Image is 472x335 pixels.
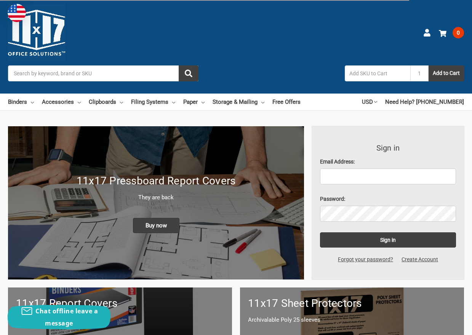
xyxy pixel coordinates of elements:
a: Create Account [397,256,442,264]
button: Chat offline leave a message [8,305,110,329]
a: Binders [8,94,34,110]
img: 11x17.com [8,4,65,61]
span: Buy now [133,218,179,233]
span: 0 [453,27,464,38]
a: Need Help? [PHONE_NUMBER] [385,94,464,110]
a: Paper [183,94,205,110]
p: Black - pack of 6 [16,316,224,324]
label: Email Address: [320,158,456,166]
input: Add SKU to Cart [345,65,410,81]
label: Password: [320,195,456,203]
a: Storage & Mailing [213,94,264,110]
input: Sign in [320,232,456,248]
a: Forgot your password? [334,256,397,264]
a: New 11x17 Pressboard Binders 11x17 Pressboard Report Covers They are back Buy now [8,126,304,279]
img: New 11x17 Pressboard Binders [8,126,304,279]
span: Chat offline leave a message [35,307,98,327]
button: Add to Cart [429,65,464,81]
a: USD [362,94,377,110]
a: Accessories [42,94,81,110]
input: Search by keyword, brand or SKU [8,65,198,81]
a: Free Offers [272,94,301,110]
h3: Sign in [320,142,456,154]
p: They are back [16,193,296,202]
h1: 11x17 Sheet Protectors [248,295,456,311]
img: duty and tax information for United States [8,4,26,22]
h1: 11x17 Report Covers [16,295,224,311]
a: Filing Systems [131,94,175,110]
a: Clipboards [89,94,123,110]
p: Archivalable Poly 25 sleeves [248,316,456,324]
a: 0 [439,23,464,43]
h1: 11x17 Pressboard Report Covers [16,173,296,189]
